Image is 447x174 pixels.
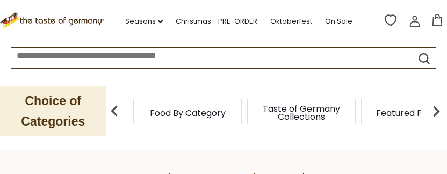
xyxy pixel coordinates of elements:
img: next arrow [426,100,447,122]
img: previous arrow [104,100,125,122]
a: Food By Category [150,109,226,117]
a: Oktoberfest [270,16,312,27]
a: Seasons [125,16,163,27]
a: Christmas - PRE-ORDER [176,16,257,27]
a: On Sale [325,16,352,27]
a: Taste of Germany Collections [258,105,344,121]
